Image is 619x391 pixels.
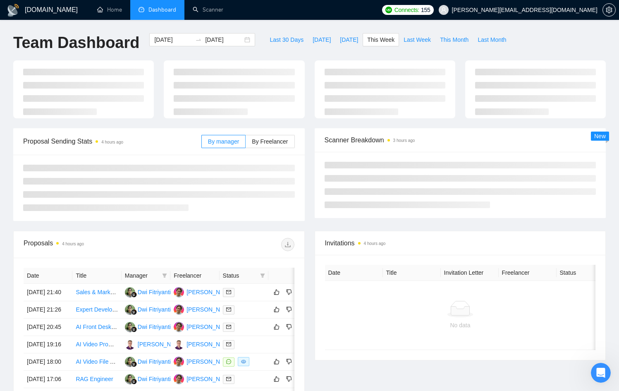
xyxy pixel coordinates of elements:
td: AI Video Prompter Needed for Commercials [72,336,121,353]
button: Messages [55,258,110,291]
input: Start date [154,35,192,44]
a: SC[PERSON_NAME] [174,358,234,365]
div: Proposals [24,238,159,251]
span: mail [226,342,231,347]
img: logo [7,4,20,17]
button: go back [5,3,21,19]
div: [PERSON_NAME] [186,288,234,297]
img: DF [125,305,135,315]
time: 4 hours ago [62,242,84,246]
span: 155 [421,5,430,14]
button: dislike [284,357,294,367]
span: user [441,7,447,13]
span: filter [160,269,169,282]
button: dislike [284,322,294,332]
th: Freelancer [170,268,219,284]
a: Sales & Marketing AI Automation Wizard [76,289,179,295]
span: Proposal Sending Stats [23,136,201,146]
span: This Month [440,35,468,44]
a: setting [602,7,616,13]
td: AI Video File Analysis Specialist Needed [72,353,121,371]
a: SC[PERSON_NAME] [174,288,234,295]
span: Connects: [394,5,419,14]
time: 4 hours ago [101,140,123,144]
td: AI Front Desk Agent for Hotel Booking System [72,319,121,336]
div: Search for helpSearch for help [5,22,160,38]
img: gigradar-bm.png [131,309,137,315]
div: Dwi Fitriyanti [138,374,171,384]
button: Last Month [473,33,511,46]
img: DF [125,287,135,297]
a: RAG Engineer [76,376,113,382]
th: Date [24,268,72,284]
td: RAG Engineer [72,371,121,388]
button: like [272,374,282,384]
button: Last 30 Days [265,33,308,46]
span: Invitations [325,238,596,248]
button: dislike [284,287,294,297]
p: Dashboard [8,137,147,146]
div: [PERSON_NAME] [186,340,234,349]
th: Title [72,268,121,284]
time: 4 hours ago [364,241,386,246]
img: upwork-logo.png [385,7,392,13]
button: This Month [435,33,473,46]
img: DF [125,322,135,332]
input: Search for help [5,22,160,38]
img: gigradar-bm.png [131,292,137,297]
img: DF [125,357,135,367]
span: Scanner Breakdown [325,135,596,145]
td: [DATE] 20:45 [24,319,72,336]
button: like [272,322,282,332]
td: [DATE] 21:26 [24,301,72,319]
span: Manager [125,271,159,280]
td: [DATE] 19:16 [24,336,72,353]
img: SC [174,287,184,297]
button: [DATE] [335,33,363,46]
td: [DATE] 18:00 [24,353,72,371]
div: [PERSON_NAME] [186,322,234,331]
td: [DATE] 17:06 [24,371,72,388]
img: SC [174,305,184,315]
span: eye [241,359,246,364]
span: mail [226,307,231,312]
span: mail [226,290,231,295]
th: Status [557,265,614,281]
span: 15 articles [8,180,38,189]
h1: Help [72,4,95,18]
span: Status [223,271,257,280]
span: setting [603,7,615,13]
span: dislike [286,358,292,365]
img: DF [125,374,135,384]
span: 2 articles [8,245,35,253]
p: GigRadar Quick Start [8,73,147,82]
a: searchScanner [193,6,223,13]
span: This Week [367,35,394,44]
span: mail [226,377,231,381]
span: dislike [286,289,292,295]
a: SC[PERSON_NAME] [174,306,234,312]
span: By Freelancer [252,138,288,145]
p: Using Auto Bidder [8,202,147,211]
img: SC [174,322,184,332]
img: NJ [125,339,135,350]
a: AI Video File Analysis Specialist Needed [76,358,179,365]
td: Sales & Marketing AI Automation Wizard [72,284,121,301]
img: gigradar-bm.png [131,361,137,367]
td: Expert Developer Needed – Automated Fulfillment & Dashboard System [72,301,121,319]
span: By manager [208,138,239,145]
span: 4 articles [8,115,35,124]
button: dislike [284,374,294,384]
span: filter [162,273,167,278]
img: SC [174,357,184,367]
a: AI Front Desk Agent for Hotel Booking System [76,324,194,330]
span: 4 articles [8,148,35,156]
div: Dwi Fitriyanti [138,322,171,331]
th: Date [325,265,383,281]
th: Freelancer [499,265,557,281]
span: dislike [286,324,292,330]
input: End date [205,35,243,44]
img: gigradar-bm.png [131,326,137,332]
p: Upwork Basics [8,105,147,114]
span: Dashboard [148,6,176,13]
